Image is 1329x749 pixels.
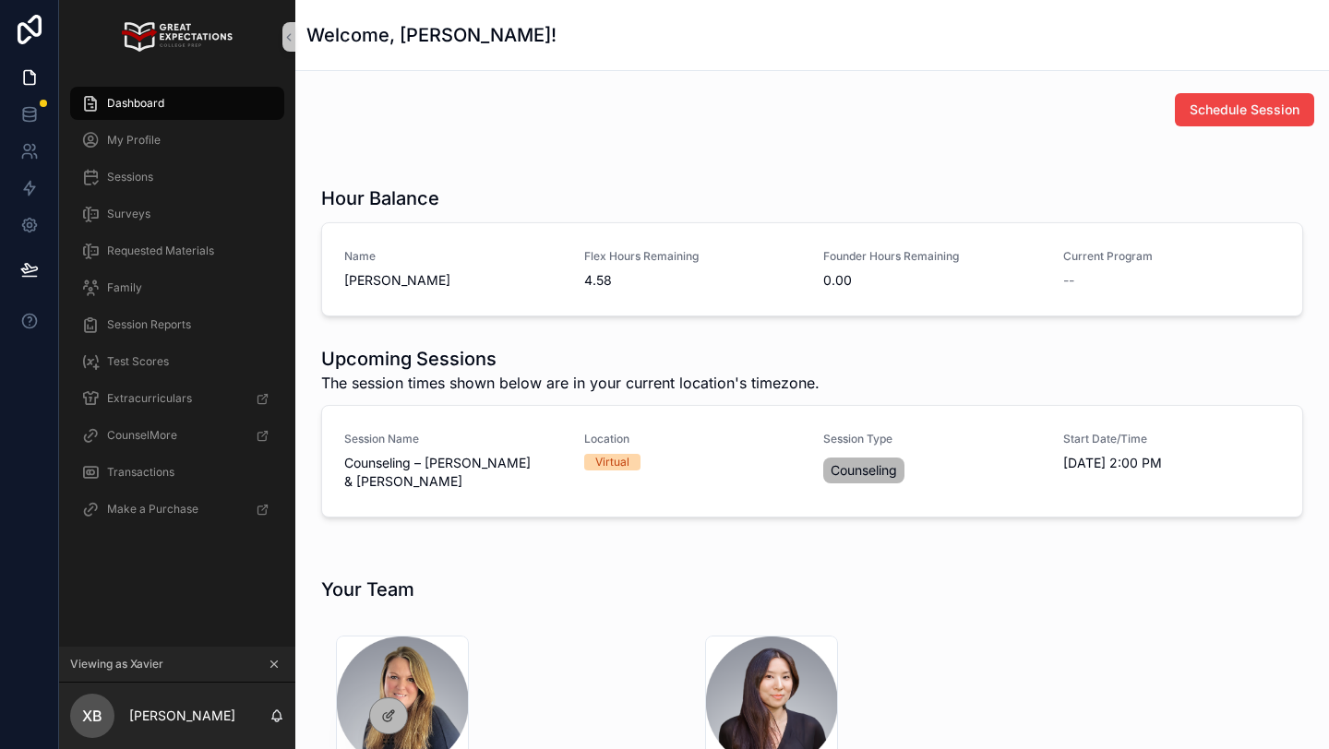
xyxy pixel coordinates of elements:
a: Extracurriculars [70,382,284,415]
span: CounselMore [107,428,177,443]
a: Make a Purchase [70,493,284,526]
span: 4.58 [584,271,802,290]
span: Make a Purchase [107,502,198,517]
img: App logo [122,22,232,52]
h1: Hour Balance [321,185,439,211]
span: [DATE] 2:00 PM [1063,454,1281,472]
span: Extracurriculars [107,391,192,406]
span: Requested Materials [107,244,214,258]
span: Counseling – [PERSON_NAME] & [PERSON_NAME] [344,454,562,491]
span: Start Date/Time [1063,432,1281,446]
span: Current Program [1063,249,1281,264]
span: Viewing as Xavier [70,657,163,672]
span: [PERSON_NAME] [344,271,562,290]
div: Virtual [595,454,629,470]
span: Schedule Session [1190,101,1299,119]
h1: Welcome, [PERSON_NAME]! [306,22,557,48]
a: Dashboard [70,87,284,120]
span: XB [82,705,102,727]
span: My Profile [107,133,161,148]
a: Requested Materials [70,234,284,267]
span: Test Scores [107,354,169,369]
a: Test Scores [70,345,284,378]
p: [PERSON_NAME] [129,707,235,725]
button: Schedule Session [1175,93,1314,126]
a: Transactions [70,456,284,489]
span: Session Reports [107,317,191,332]
span: Family [107,280,142,295]
span: Session Name [344,432,562,446]
span: Transactions [107,465,174,480]
span: Location [584,432,802,446]
span: -- [1063,271,1074,290]
span: Name [344,249,562,264]
span: Surveys [107,207,150,221]
a: Sessions [70,160,284,194]
a: My Profile [70,124,284,157]
a: Family [70,271,284,304]
span: Founder Hours Remaining [823,249,1041,264]
span: The session times shown below are in your current location's timezone. [321,372,820,394]
span: Session Type [823,432,1041,446]
a: Surveys [70,197,284,231]
span: Counseling [831,461,897,480]
a: CounselMore [70,419,284,452]
span: Sessions [107,170,153,184]
h1: Your Team [321,577,414,602]
div: scrollable content [59,74,295,550]
span: 0.00 [823,271,1041,290]
span: Dashboard [107,96,164,111]
span: Flex Hours Remaining [584,249,802,264]
a: Session Reports [70,308,284,341]
h1: Upcoming Sessions [321,346,820,372]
